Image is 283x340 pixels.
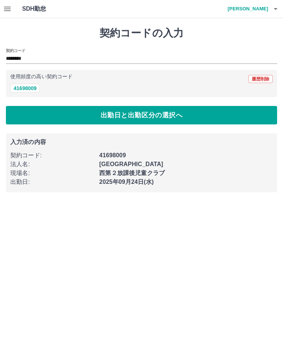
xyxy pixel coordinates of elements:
[10,160,95,169] p: 法人名 :
[10,139,273,145] p: 入力済の内容
[99,170,165,176] b: 西第２放課後児童クラブ
[248,75,273,83] button: 履歴削除
[99,152,126,158] b: 41698009
[6,106,277,124] button: 出勤日と出勤区分の選択へ
[99,179,154,185] b: 2025年09月24日(水)
[10,151,95,160] p: 契約コード :
[99,161,163,167] b: [GEOGRAPHIC_DATA]
[6,48,25,54] h2: 契約コード
[10,169,95,178] p: 現場名 :
[10,74,73,79] p: 使用頻度の高い契約コード
[6,27,277,40] h1: 契約コードの入力
[10,178,95,186] p: 出勤日 :
[10,84,40,93] button: 41698009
